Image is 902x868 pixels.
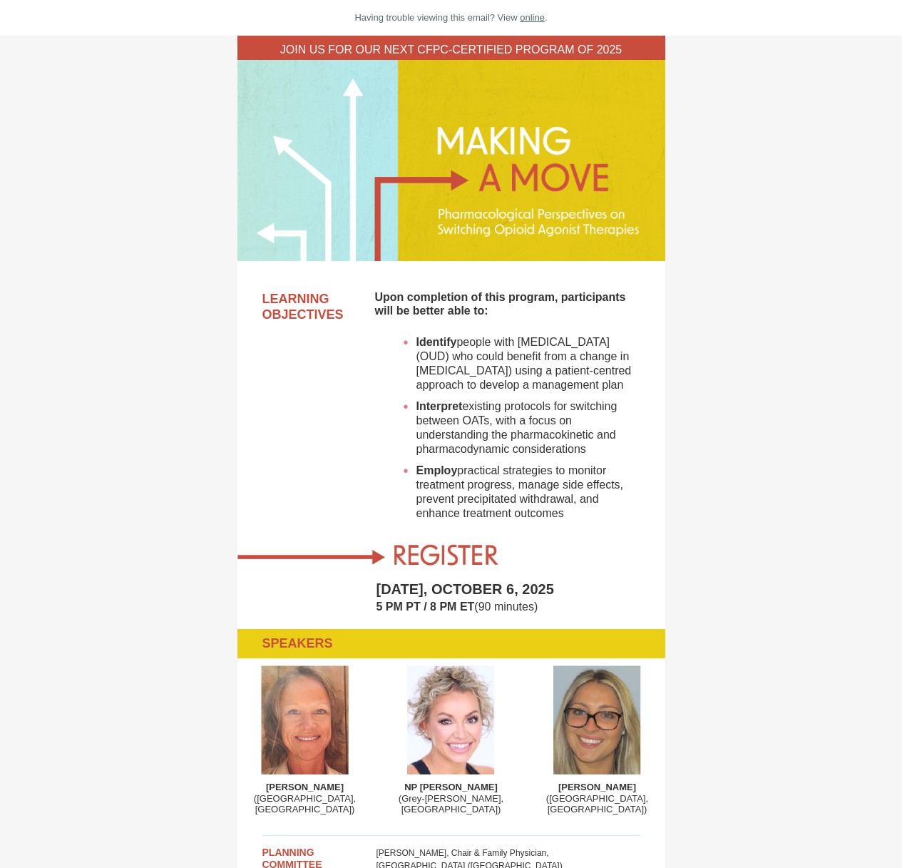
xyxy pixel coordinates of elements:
strong: [DATE], OCTOBER 6, 2025 [376,581,554,597]
b: Upon completion of this program, participants will be better able to: [375,291,626,317]
b: Employ [416,464,458,476]
div: practical strategies to monitor treatment progress, manage side effects, prevent precipitated wit... [416,464,633,521]
img: REGISTER [237,542,498,570]
div: • [404,335,412,349]
p: JOIN US FOR OUR NEXT CFPC‑CERTIFIED PROGRAM OF 2025 [252,43,651,56]
strong: SPEAKERS [262,636,333,650]
div: • [404,464,412,478]
div: • [404,399,412,414]
a: online [520,12,545,23]
p: ([GEOGRAPHIC_DATA], [GEOGRAPHIC_DATA]) [248,793,362,815]
strong: NP [PERSON_NAME] [404,782,498,792]
b: Identify [416,336,457,348]
img: MAKING A MOVE: Pharmacological Perspectives on Switching Opioid Agonist Therapies [237,60,665,261]
strong: [PERSON_NAME] [558,782,636,792]
p: (Grey‑[PERSON_NAME], [GEOGRAPHIC_DATA]) [394,793,508,815]
b: Interpret [416,400,463,412]
strong: 5 PM PT / 8 PM ET [376,601,475,613]
p: ([GEOGRAPHIC_DATA], [GEOGRAPHIC_DATA]) [540,793,655,815]
h2: (90 minutes) [376,601,640,613]
div: people with [MEDICAL_DATA] (OUD) who could benefit from a change in [MEDICAL_DATA]) using a patie... [416,335,633,392]
strong: LEARNING OBJECTIVES [262,292,344,322]
div: existing protocols for switching between OATs, with a focus on understanding the pharmacokinetic ... [416,399,633,456]
strong: [PERSON_NAME] [266,782,344,792]
p: Having trouble viewing this email? View . [255,11,647,25]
